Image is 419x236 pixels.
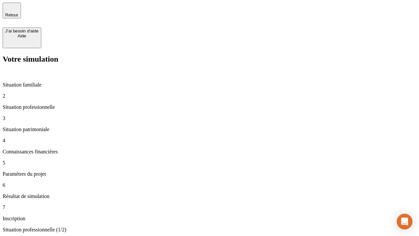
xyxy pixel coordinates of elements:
p: 6 [3,182,416,188]
button: Retour [3,3,21,18]
p: Situation professionnelle (1/2) [3,227,416,233]
p: 4 [3,138,416,144]
button: J’ai besoin d'aideAide [3,28,41,48]
span: Retour [5,12,18,17]
p: Situation professionnelle [3,104,416,110]
p: 2 [3,93,416,99]
p: Situation patrimoniale [3,127,416,132]
p: Situation familiale [3,82,416,88]
p: Inscription [3,216,416,222]
div: J’ai besoin d'aide [5,29,39,33]
p: 5 [3,160,416,166]
h2: Votre simulation [3,55,416,64]
p: Résultat de simulation [3,193,416,199]
p: Connaissances financières [3,149,416,155]
p: 3 [3,115,416,121]
p: Paramètres du projet [3,171,416,177]
div: Aide [5,33,39,38]
div: Open Intercom Messenger [397,214,412,229]
p: 7 [3,205,416,210]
